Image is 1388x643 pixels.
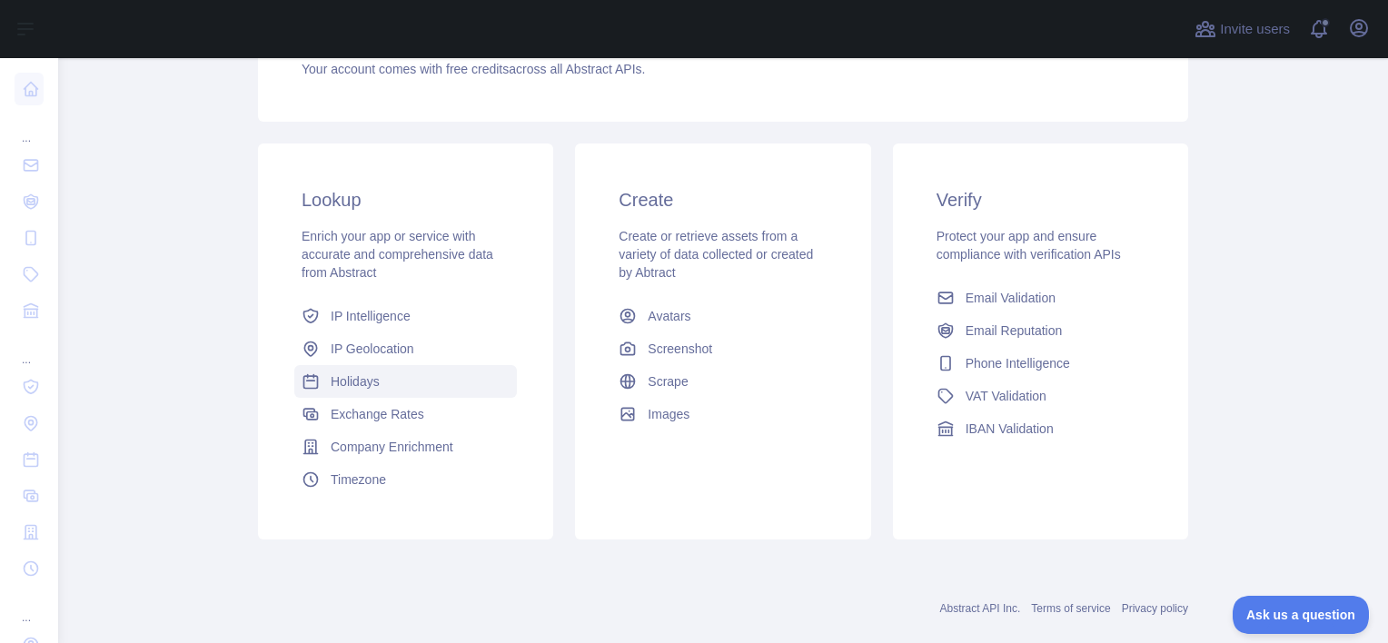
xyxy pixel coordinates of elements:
a: VAT Validation [929,380,1152,412]
h3: Verify [937,187,1145,213]
a: IP Intelligence [294,300,517,332]
span: Company Enrichment [331,438,453,456]
a: IBAN Validation [929,412,1152,445]
span: Exchange Rates [331,405,424,423]
a: Terms of service [1031,602,1110,615]
div: ... [15,331,44,367]
span: Invite users [1220,19,1290,40]
h3: Lookup [302,187,510,213]
a: Images [611,398,834,430]
iframe: Toggle Customer Support [1233,596,1370,634]
span: free credits [446,62,509,76]
span: Avatars [648,307,690,325]
div: ... [15,109,44,145]
a: Timezone [294,463,517,496]
a: Exchange Rates [294,398,517,430]
span: Images [648,405,689,423]
span: Timezone [331,470,386,489]
span: IP Intelligence [331,307,411,325]
h3: Create [619,187,827,213]
a: Scrape [611,365,834,398]
div: ... [15,589,44,625]
span: Holidays [331,372,380,391]
a: Company Enrichment [294,430,517,463]
span: VAT Validation [966,387,1046,405]
button: Invite users [1191,15,1294,44]
a: Privacy policy [1122,602,1188,615]
a: Screenshot [611,332,834,365]
span: Create or retrieve assets from a variety of data collected or created by Abtract [619,229,813,280]
a: IP Geolocation [294,332,517,365]
a: Phone Intelligence [929,347,1152,380]
span: Protect your app and ensure compliance with verification APIs [937,229,1121,262]
span: Enrich your app or service with accurate and comprehensive data from Abstract [302,229,493,280]
span: IBAN Validation [966,420,1054,438]
span: Email Reputation [966,321,1063,340]
span: IP Geolocation [331,340,414,358]
a: Email Reputation [929,314,1152,347]
a: Abstract API Inc. [940,602,1021,615]
a: Avatars [611,300,834,332]
span: Screenshot [648,340,712,358]
span: Email Validation [966,289,1056,307]
span: Phone Intelligence [966,354,1070,372]
span: Scrape [648,372,688,391]
a: Holidays [294,365,517,398]
span: Your account comes with across all Abstract APIs. [302,62,645,76]
a: Email Validation [929,282,1152,314]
